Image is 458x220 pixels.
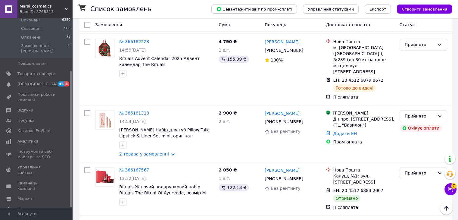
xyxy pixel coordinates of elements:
[119,127,209,138] a: [PERSON_NAME] Набір для губ Pillow Talk Lipstick & Liner Set mini, оригінал
[219,119,230,124] span: 2 шт.
[58,81,64,86] span: 46
[333,131,357,136] a: Додати ЕН
[21,43,68,54] span: Замовлення з [PERSON_NAME]
[119,48,146,52] span: 14:59[DATE]
[402,7,447,11] span: Створити замовлення
[21,26,42,31] span: Скасовані
[219,184,249,191] div: 122.18 ₴
[17,71,56,77] span: Товари та послуги
[17,61,47,66] span: Повідомлення
[219,111,237,115] span: 2 900 ₴
[95,167,114,186] a: Фото товару
[326,22,370,27] span: Доставка та оплата
[333,173,394,185] div: Калуш, №1: вул. [STREET_ADDRESS]
[20,9,72,14] div: Ваш ID: 3768813
[219,55,249,63] div: 155.99 ₴
[17,206,48,212] span: Налаштування
[17,128,50,134] span: Каталог ProSale
[211,5,297,14] button: Завантажити звіт по пром-оплаті
[333,110,394,116] div: [PERSON_NAME]
[219,168,237,172] span: 2 050 ₴
[265,22,286,27] span: Покупець
[265,119,303,124] span: [PHONE_NUMBER]
[271,129,301,134] span: Без рейтингу
[17,139,38,144] span: Аналітика
[333,84,376,92] div: Готово до видачі
[333,45,394,75] div: м. [GEOGRAPHIC_DATA] ([GEOGRAPHIC_DATA].), №289 (до 30 кг на одне місце): вул. [STREET_ADDRESS]
[405,41,435,48] div: Прийнято
[271,58,283,62] span: 100%
[119,111,149,115] a: № 366181318
[440,202,453,215] button: Наверх
[17,181,56,191] span: Гаманець компанії
[64,26,70,31] span: 566
[271,186,301,191] span: Без рейтингу
[95,110,114,129] a: Фото товару
[66,35,70,40] span: 37
[451,183,456,189] span: 7
[17,196,33,202] span: Маркет
[17,81,62,87] span: [DEMOGRAPHIC_DATA]
[216,6,292,12] span: Завантажити звіт по пром-оплаті
[119,184,206,201] a: Rituals Жіночий подарунковий набір Rituals The Ritual Of Ayurveda, розмір М Оригінал
[95,110,114,129] img: Фото товару
[265,39,300,45] a: [PERSON_NAME]
[219,22,230,27] span: Cума
[405,170,435,176] div: Прийнято
[119,152,169,156] a: 2 товара у замовленні
[119,176,146,181] span: 13:32[DATE]
[303,5,359,14] button: Управління статусами
[17,149,56,160] span: Інструменти веб-майстра та SEO
[333,188,383,193] span: ЕН: 20 4512 6883 2007
[400,124,442,132] div: Очікує оплати
[265,176,303,181] span: [PHONE_NUMBER]
[95,22,122,27] span: Замовлення
[333,167,394,173] div: Нова Пошта
[119,56,200,79] a: Rituals Advent Calendar 2025 Адвент календар The Rituals [DEMOGRAPHIC_DATA], 24 продукти, оригінал
[17,92,56,103] span: Показники роботи компанії
[17,165,56,175] span: Управління сайтом
[21,35,40,40] span: Оплачені
[219,48,230,52] span: 1 шт.
[333,139,394,145] div: Пром-оплата
[62,17,70,23] span: 6350
[265,110,300,116] a: [PERSON_NAME]
[333,39,394,45] div: Нова Пошта
[444,183,456,195] button: Чат з покупцем7
[95,167,114,186] img: Фото товару
[21,17,40,23] span: Виконані
[400,22,415,27] span: Статус
[68,43,70,54] span: 0
[369,7,386,11] span: Експорт
[20,4,65,9] span: Marsi_cosmetics
[17,118,34,123] span: Покупці
[119,168,149,172] a: № 366167567
[333,78,383,83] span: ЕН: 20 4512 6879 8672
[90,5,151,13] h1: Список замовлень
[333,94,394,100] div: Післяплата
[397,5,452,14] button: Створити замовлення
[119,39,149,44] a: № 366182228
[333,204,394,210] div: Післяплата
[64,81,69,86] span: 6
[17,108,33,113] span: Відгуки
[219,176,230,181] span: 1 шт.
[265,48,303,53] span: [PHONE_NUMBER]
[265,167,300,173] a: [PERSON_NAME]
[405,113,435,119] div: Прийнято
[333,116,394,128] div: Дніпро, [STREET_ADDRESS], (ТЦ "Вавилон")
[219,39,237,44] span: 4 790 ₴
[119,119,146,124] span: 14:54[DATE]
[95,39,114,58] a: Фото товару
[365,5,391,14] button: Експорт
[333,195,360,202] div: Отримано
[308,7,354,11] span: Управління статусами
[391,6,452,11] a: Створити замовлення
[95,39,114,58] img: Фото товару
